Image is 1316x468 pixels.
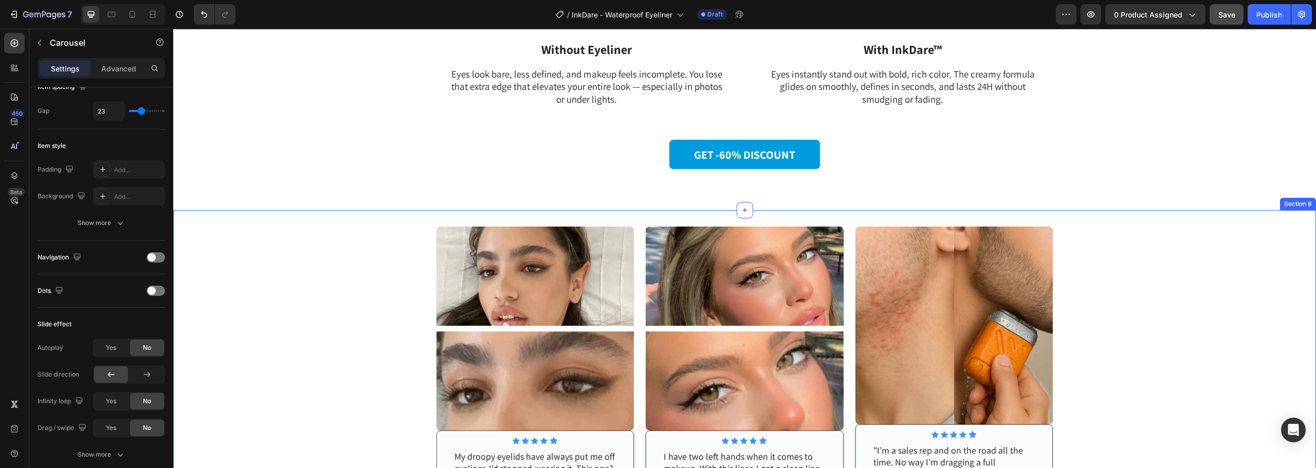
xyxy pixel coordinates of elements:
[194,4,235,25] div: Undo/Redo
[1109,171,1141,180] div: Section 8
[593,39,867,77] p: Eyes instantly stand out with bold, rich color. The creamy formula glides on smoothly, defines in...
[114,192,162,201] div: Add...
[4,4,77,25] button: 7
[8,188,25,196] div: Beta
[707,10,723,19] span: Draft
[1105,4,1205,25] button: 0 product assigned
[263,198,461,401] img: gempages_498748544581108509-5c49ab5b-cc5c-4183-807a-bfe4cece1033.webp
[50,36,137,49] p: Carousel
[38,141,66,151] div: Item style
[38,163,76,177] div: Padding
[38,106,49,116] div: Gap
[38,395,85,408] div: Infinity loop
[143,423,151,433] span: No
[521,119,622,133] strong: GET -60% DISCOUNT
[277,39,551,77] p: Eyes look bare, less defined, and makeup feels incomplete. You lose that extra edge that elevates...
[106,397,116,406] span: Yes
[38,251,83,265] div: Navigation
[114,165,162,175] div: Add...
[682,198,880,396] img: gempages_498748544581108509-74b4eb75-5b87-4ed4-ae14-595ade2ddbc0.webp
[143,397,151,406] span: No
[38,421,88,435] div: Drag / swipe
[106,343,116,352] span: Yes
[567,9,570,20] span: /
[38,320,71,329] div: Slide effect
[78,450,125,460] div: Show more
[38,445,165,464] button: Show more
[38,214,165,232] button: Show more
[1218,10,1235,19] span: Save
[143,343,151,352] span: No
[1210,4,1244,25] button: Save
[106,423,116,433] span: Yes
[1256,9,1282,20] div: Publish
[690,12,769,29] strong: With InkDare™
[94,102,124,120] input: Auto
[51,63,80,74] p: Settings
[38,190,87,203] div: Background
[10,109,25,118] div: 450
[1114,9,1182,20] span: 0 product assigned
[496,111,647,141] a: GET -60% DISCOUNT
[472,198,670,401] img: gempages_498748544581108509-7e5a576a-42ff-482a-b825-fa0d85a431fe.webp
[38,370,79,379] div: Slide direction
[173,29,1316,468] iframe: Design area
[67,8,72,21] p: 7
[78,218,125,228] div: Show more
[101,63,136,74] p: Advanced
[38,284,65,298] div: Dots
[1248,4,1291,25] button: Publish
[38,343,63,352] div: Autoplay
[572,9,672,20] span: InkDare - Waterproof Eyeliner
[1281,418,1306,442] div: Open Intercom Messenger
